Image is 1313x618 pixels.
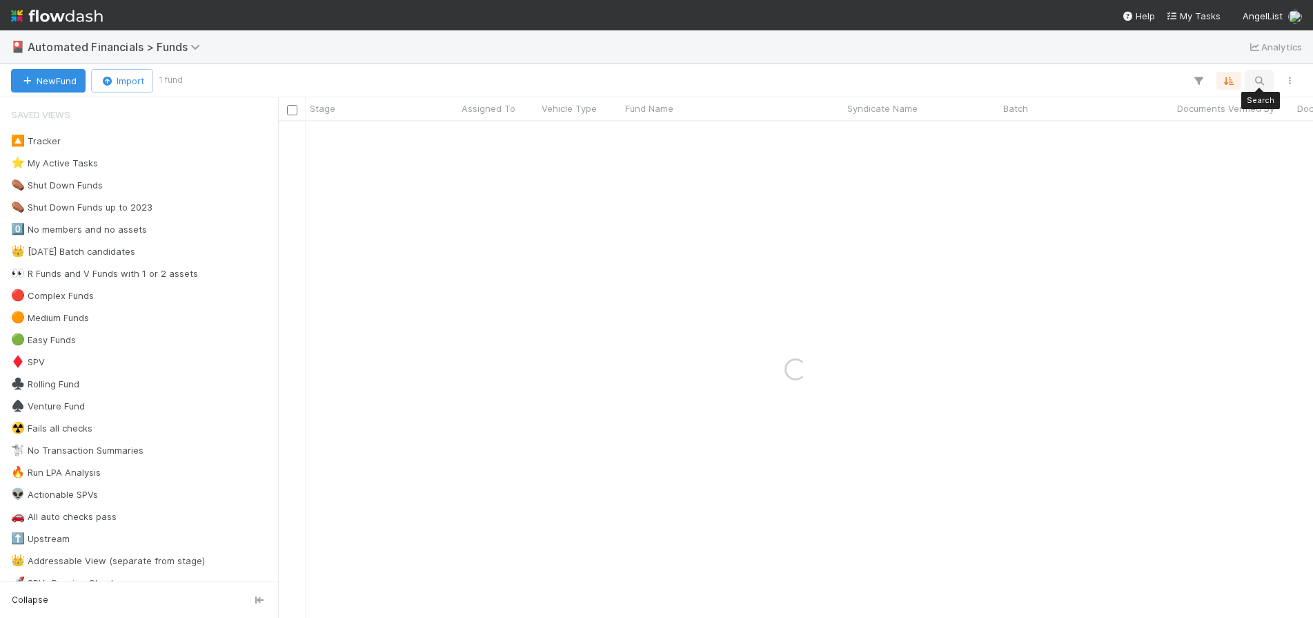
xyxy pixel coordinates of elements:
span: 👑 [11,245,25,257]
div: Venture Fund [11,398,85,415]
div: Actionable SPVs [11,486,98,503]
span: 🚗 [11,510,25,522]
button: NewFund [11,69,86,93]
div: SPVs Passing Checks [11,574,121,592]
span: Fund Name [625,102,673,115]
span: Syndicate Name [847,102,918,115]
span: 🐩 [11,444,25,456]
div: Tracker [11,133,61,150]
div: Medium Funds [11,309,89,327]
span: 🚀 [11,577,25,588]
span: ⬆️ [11,532,25,544]
div: Easy Funds [11,331,76,349]
div: Fails all checks [11,420,92,437]
img: logo-inverted-e16ddd16eac7371096b0.svg [11,4,103,28]
span: Assigned To [462,102,515,115]
div: My Active Tasks [11,155,98,172]
span: ⚰️ [11,201,25,213]
span: 🎴 [11,41,25,52]
span: Automated Financials > Funds [28,40,207,54]
span: Vehicle Type [542,102,597,115]
span: ♦️ [11,356,25,367]
a: My Tasks [1166,9,1221,23]
span: Saved Views [11,101,70,128]
button: Import [91,69,153,93]
span: Collapse [12,594,48,606]
span: ☢️ [11,422,25,434]
img: avatar_5ff1a016-d0ce-496a-bfbe-ad3802c4d8a0.png [1288,10,1302,23]
div: Complex Funds [11,287,94,305]
input: Toggle All Rows Selected [287,105,297,115]
div: Rolling Fund [11,376,79,393]
span: 🔼 [11,135,25,146]
span: ♠️ [11,400,25,412]
span: AngelList [1243,10,1283,21]
div: No Transaction Summaries [11,442,144,459]
div: Help [1122,9,1155,23]
div: SPV [11,354,45,371]
span: 👽 [11,488,25,500]
span: Stage [310,102,335,115]
span: ⚰️ [11,179,25,191]
div: All auto checks pass [11,508,117,525]
div: Shut Down Funds up to 2023 [11,199,152,216]
span: 🔴 [11,289,25,301]
span: Batch [1003,102,1028,115]
div: [DATE] Batch candidates [11,243,135,260]
div: No members and no assets [11,221,147,238]
span: Documents Verified By [1177,102,1274,115]
div: Addressable View (separate from stage) [11,552,205,570]
span: 👑 [11,554,25,566]
a: Analytics [1247,39,1302,55]
small: 1 fund [159,74,183,86]
span: 👀 [11,267,25,279]
span: ⭐ [11,157,25,168]
span: My Tasks [1166,10,1221,21]
span: ♣️ [11,378,25,389]
span: 🟢 [11,334,25,345]
div: Run LPA Analysis [11,464,101,481]
div: R Funds and V Funds with 1 or 2 assets [11,265,198,282]
div: Upstream [11,530,70,548]
span: 🟠 [11,311,25,323]
div: Shut Down Funds [11,177,103,194]
span: 0️⃣ [11,223,25,235]
span: 🔥 [11,466,25,478]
